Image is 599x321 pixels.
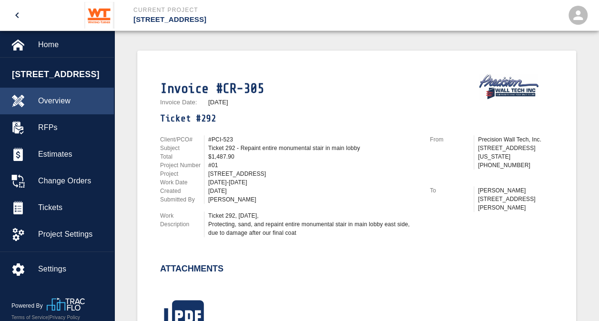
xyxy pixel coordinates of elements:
[160,195,204,204] p: Submitted By
[478,144,553,161] p: [STREET_ADDRESS][US_STATE]
[6,4,29,27] button: open drawer
[160,113,418,124] h1: Ticket #292
[38,122,106,133] span: RFPs
[208,178,418,187] div: [DATE]-[DATE]
[430,135,474,144] p: From
[477,73,540,100] img: Precision Wall Tech, Inc.
[38,229,106,240] span: Project Settings
[160,170,204,178] p: Project
[50,315,80,320] a: Privacy Policy
[48,315,50,320] span: |
[160,135,204,144] p: Client/PCO#
[133,6,351,14] p: Current Project
[133,14,351,25] p: [STREET_ADDRESS]
[38,149,106,160] span: Estimates
[47,298,85,311] img: TracFlo
[478,135,553,144] p: Precision Wall Tech, Inc.
[38,263,106,275] span: Settings
[160,81,418,97] h1: Invoice #CR-305
[430,186,474,195] p: To
[12,68,109,81] span: [STREET_ADDRESS]
[208,99,228,105] p: [DATE]
[11,315,48,320] a: Terms of Service
[160,161,204,170] p: Project Number
[208,187,418,195] div: [DATE]
[38,39,106,50] span: Home
[160,152,204,161] p: Total
[160,144,204,152] p: Subject
[160,178,204,187] p: Work Date
[551,275,599,321] iframe: Chat Widget
[38,202,106,213] span: Tickets
[208,135,418,144] div: #PCI-523
[38,175,106,187] span: Change Orders
[208,211,418,237] div: Ticket 292, [DATE], Protecting, sand, and repaint entire monumental stair in main lobby east side...
[478,186,553,195] p: [PERSON_NAME]
[160,187,204,195] p: Created
[208,161,418,170] div: #01
[478,161,553,170] p: [PHONE_NUMBER]
[160,264,223,274] h2: Attachments
[160,211,204,229] p: Work Description
[208,152,418,161] div: $1,487.90
[208,195,418,204] div: [PERSON_NAME]
[11,301,47,310] p: Powered By
[160,99,204,105] p: Invoice Date:
[478,195,553,212] p: [STREET_ADDRESS][PERSON_NAME]
[84,2,114,29] img: Whiting-Turner
[208,170,418,178] div: [STREET_ADDRESS]
[38,95,106,107] span: Overview
[208,144,418,152] div: Ticket 292 - Repaint entire monumental stair in main lobby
